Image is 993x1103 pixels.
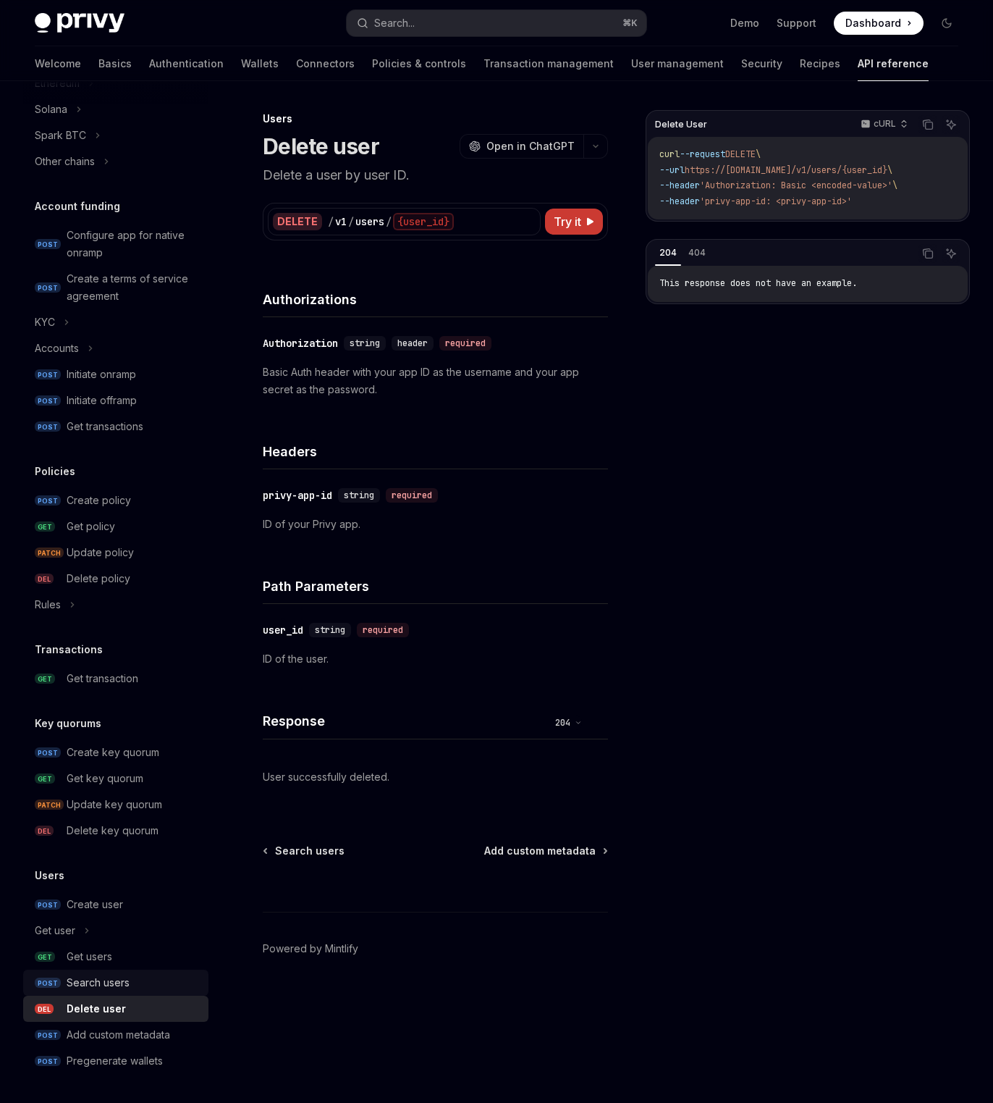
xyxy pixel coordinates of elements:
span: string [315,624,345,636]
a: Policies & controls [372,46,466,81]
span: --header [659,180,700,191]
a: POSTCreate policy [23,487,208,513]
span: PATCH [35,548,64,558]
a: DELDelete policy [23,566,208,592]
span: POST [35,495,61,506]
div: required [439,336,491,351]
h5: Transactions [35,641,103,658]
h4: Path Parameters [263,576,608,596]
span: --request [680,148,725,160]
a: Welcome [35,46,81,81]
div: Initiate offramp [67,392,137,409]
div: Get transaction [67,670,138,687]
div: DELETE [273,213,322,230]
span: --url [659,164,685,176]
div: privy-app-id [263,488,332,503]
span: 'Authorization: Basic <encoded-value>' [700,180,892,191]
span: 204 [555,717,570,729]
p: User successfully deleted. [263,768,608,786]
a: Wallets [241,46,279,81]
a: POSTAdd custom metadata [23,1022,208,1048]
a: POSTCreate a terms of service agreement [23,266,208,309]
button: Copy the contents from the code block [918,244,937,263]
button: cURL [853,112,914,137]
a: POSTGet transactions [23,414,208,440]
div: Authorization [263,336,338,351]
div: Create key quorum [67,744,159,761]
span: Search users [275,844,345,858]
span: POST [35,369,61,380]
span: POST [35,978,61,989]
div: Accounts [35,340,79,357]
div: Get policy [67,518,115,535]
span: POST [35,395,61,406]
div: Rules [35,596,61,613]
span: \ [892,180,897,191]
a: POSTSearch users [23,970,208,996]
a: GETGet key quorum [23,766,208,792]
span: POST [35,422,61,432]
span: This response does not have an example. [659,277,857,289]
a: Connectors [296,46,355,81]
h5: Key quorums [35,715,101,732]
a: PATCHUpdate key quorum [23,792,208,818]
a: GETGet users [23,944,208,970]
div: KYC [35,314,55,331]
a: Support [777,16,816,30]
div: v1 [335,214,347,229]
div: Get transactions [67,418,143,435]
h4: Headers [263,442,608,461]
div: required [386,488,438,503]
span: \ [756,148,761,160]
a: GETGet transaction [23,666,208,692]
a: Search users [264,844,345,858]
h1: Delete user [263,133,379,159]
span: GET [35,773,55,784]
a: PATCHUpdate policy [23,540,208,566]
div: required [357,623,409,637]
a: GETGet policy [23,513,208,540]
a: User management [631,46,724,81]
span: curl [659,148,680,160]
div: Spark BTC [35,127,86,144]
span: \ [887,164,892,176]
div: Create user [67,896,123,913]
div: Delete user [67,1000,126,1018]
span: Delete User [655,119,707,130]
a: API reference [858,46,929,81]
span: Add custom metadata [484,844,596,858]
div: 404 [684,244,710,261]
button: 204 [555,716,582,730]
span: Open in ChatGPT [486,139,575,154]
div: {user_id} [393,213,454,230]
span: POST [35,239,61,250]
div: Create policy [67,492,131,509]
div: / [328,214,334,229]
p: ID of your Privy app. [263,516,608,533]
span: GET [35,521,55,532]
button: Ask AI [942,244,960,263]
button: Copy the contents from the code block [918,115,937,134]
div: Configure app for native onramp [67,227,200,261]
button: Toggle dark mode [935,12,958,35]
button: Search...⌘K [347,10,647,36]
span: POST [35,1056,61,1067]
a: Authentication [149,46,224,81]
a: Transaction management [483,46,614,81]
span: Try it [554,213,581,230]
span: POST [35,747,61,758]
a: Demo [730,16,759,30]
a: Security [741,46,782,81]
a: Powered by Mintlify [263,941,358,956]
div: Update policy [67,544,134,561]
p: Delete a user by user ID. [263,165,608,185]
span: ⌘ K [622,17,638,29]
div: Search users [67,974,130,991]
a: Basics [98,46,132,81]
span: DEL [35,826,54,836]
div: Other chains [35,153,95,170]
button: Open in ChatGPT [460,134,583,159]
a: DELDelete key quorum [23,818,208,844]
span: --header [659,196,700,207]
div: / [348,214,354,229]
